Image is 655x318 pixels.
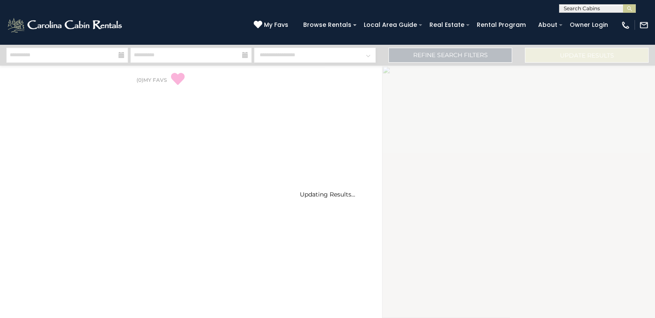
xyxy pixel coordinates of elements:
[621,20,630,30] img: phone-regular-white.png
[639,20,649,30] img: mail-regular-white.png
[264,20,288,29] span: My Favs
[425,18,469,32] a: Real Estate
[299,18,356,32] a: Browse Rentals
[359,18,421,32] a: Local Area Guide
[6,17,125,34] img: White-1-2.png
[534,18,562,32] a: About
[472,18,530,32] a: Rental Program
[254,20,290,30] a: My Favs
[565,18,612,32] a: Owner Login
